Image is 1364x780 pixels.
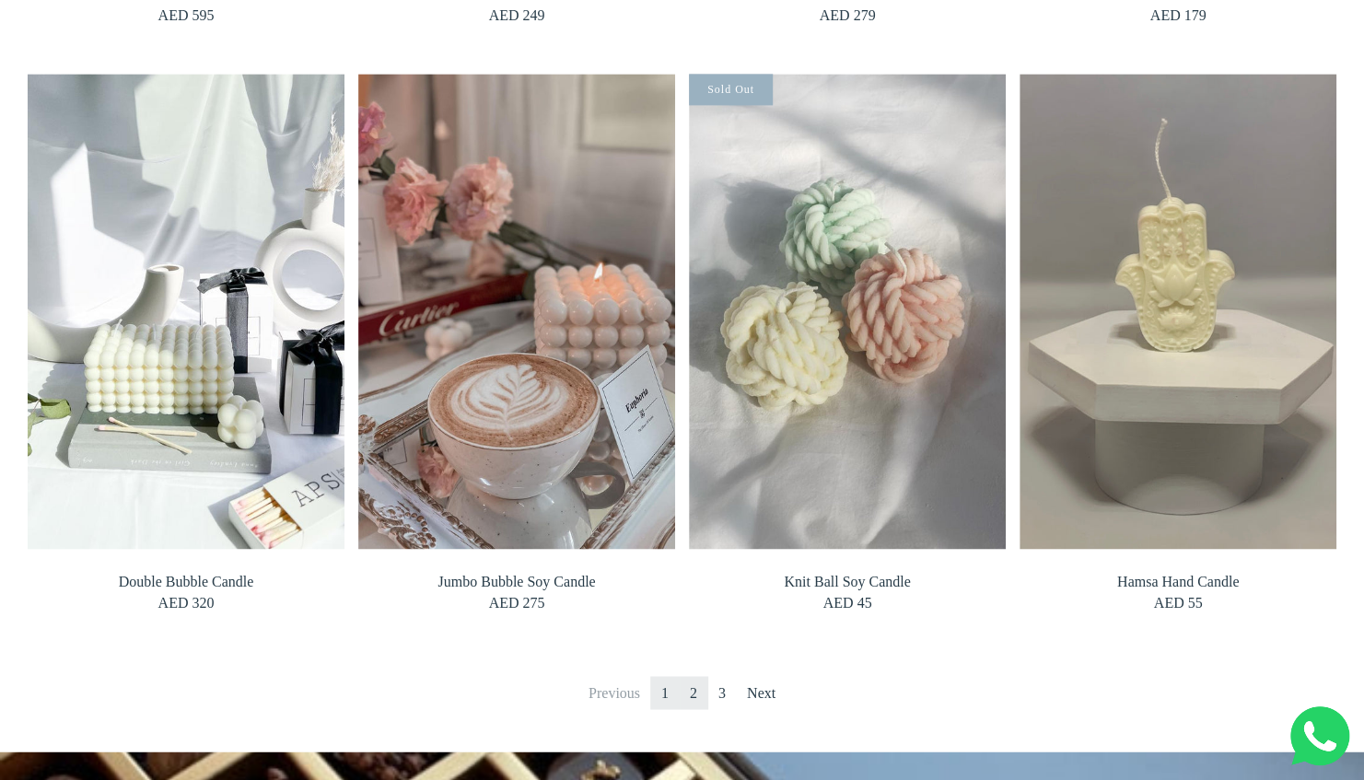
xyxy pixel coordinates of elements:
[650,676,680,709] span: 1
[820,7,876,23] span: AED 279
[489,594,545,610] span: AED 275
[1154,594,1203,610] span: AED 55
[1020,567,1336,619] a: Hamsa Hand Candle AED 55
[689,572,1006,591] span: Knit Ball Soy Candle
[577,661,787,724] nav: Pagination Navigation
[736,676,787,709] a: Next
[158,594,215,610] span: AED 320
[1020,572,1336,591] span: Hamsa Hand Candle
[1150,7,1207,23] span: AED 179
[358,567,675,619] a: Jumbo Bubble Soy Candle AED 275
[28,567,344,619] a: Double Bubble Candle AED 320
[1290,706,1349,765] img: Whatsapp
[689,567,1006,619] a: Knit Ball Soy Candle AED 45
[679,676,708,709] a: Go to page 2
[358,572,675,591] span: Jumbo Bubble Soy Candle
[158,7,215,23] span: AED 595
[28,74,344,549] img: Double Bubble Candle
[489,7,545,23] span: AED 249
[823,594,872,610] span: AED 45
[358,74,675,549] img: Jumbo Bubble Soy Candle
[28,572,344,591] span: Double Bubble Candle
[689,74,1006,549] img: Knit Ball Soy Candle
[1020,74,1336,549] img: Hamsa Hand Candle
[707,676,737,709] a: Go to page 3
